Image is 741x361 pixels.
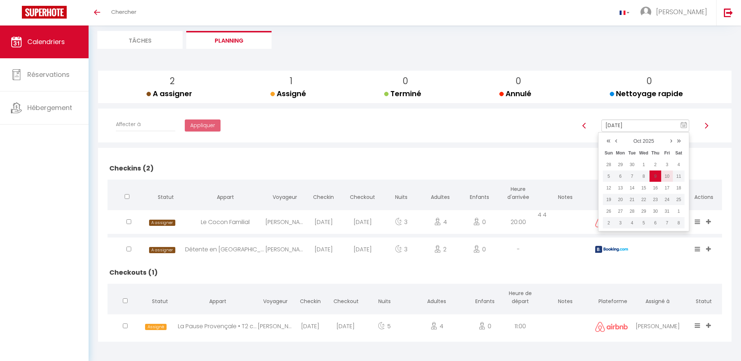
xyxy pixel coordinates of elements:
[499,210,538,234] div: 20:00
[538,284,593,313] th: Notes
[503,314,538,338] div: 11:00
[724,8,733,17] img: logout
[601,119,689,132] input: Select Date
[615,147,626,159] th: Mon
[626,217,638,229] td: Nov 04, 2025
[673,182,685,194] td: Oct 18, 2025
[615,159,626,170] td: Sep 29, 2025
[661,194,673,205] td: Oct 24, 2025
[595,217,628,227] img: airbnb2.png
[382,180,421,208] th: Nuits
[581,123,587,129] img: arrow-left3.svg
[650,194,661,205] td: Oct 23, 2025
[613,135,620,146] a: ‹
[158,193,174,201] span: Statut
[685,284,722,313] th: Statut
[603,170,615,182] td: Oct 05, 2025
[390,74,421,88] p: 0
[603,159,615,170] td: Sep 28, 2025
[382,238,421,261] div: 3
[538,208,593,236] td: 4 4
[111,8,136,16] span: Chercher
[505,74,531,88] p: 0
[185,119,221,132] button: Appliquer
[661,182,673,194] td: Oct 17, 2025
[460,238,499,261] div: 0
[638,170,650,182] td: Oct 08, 2025
[650,205,661,217] td: Oct 30, 2025
[638,194,650,205] td: Oct 22, 2025
[499,89,531,99] span: Annulé
[27,70,70,79] span: Réservations
[27,37,65,46] span: Calendriers
[633,138,641,144] a: Oct
[258,314,293,338] div: [PERSON_NAME]
[626,170,638,182] td: Oct 07, 2025
[145,324,166,330] span: Assigné
[650,182,661,194] td: Oct 16, 2025
[630,284,685,313] th: Assigné à
[604,135,613,146] a: «
[673,194,685,205] td: Oct 25, 2025
[615,182,626,194] td: Oct 13, 2025
[661,205,673,217] td: Oct 31, 2025
[293,314,328,338] div: [DATE]
[382,210,421,234] div: 3
[682,124,686,127] text: 10
[149,220,175,226] span: A assigner
[593,284,630,313] th: Plateforme
[668,135,675,146] a: ›
[603,182,615,194] td: Oct 12, 2025
[147,89,192,99] span: A assigner
[406,314,468,338] div: 4
[538,180,593,208] th: Notes
[265,180,304,208] th: Voyageur
[108,261,722,284] h2: Checkouts (1)
[460,180,499,208] th: Enfants
[638,147,650,159] th: Wed
[626,147,638,159] th: Tue
[703,123,709,129] img: arrow-right3.svg
[363,284,406,313] th: Nuits
[650,159,661,170] td: Oct 02, 2025
[363,314,406,338] div: 5
[343,180,382,208] th: Checkout
[304,210,343,234] div: [DATE]
[499,180,538,208] th: Heure d'arrivée
[328,314,363,338] div: [DATE]
[603,194,615,205] td: Oct 19, 2025
[27,103,72,112] span: Hébergement
[661,170,673,182] td: Oct 10, 2025
[468,284,503,313] th: Enfants
[343,210,382,234] div: [DATE]
[304,238,343,261] div: [DATE]
[421,180,460,208] th: Adultes
[650,217,661,229] td: Nov 06, 2025
[406,284,468,313] th: Adultes
[603,205,615,217] td: Oct 26, 2025
[22,6,67,19] img: Super Booking
[185,238,265,261] div: Détente en [GEOGRAPHIC_DATA]
[149,247,175,253] span: A assigner
[673,159,685,170] td: Oct 04, 2025
[643,138,654,144] a: 2025
[270,89,306,99] span: Assigné
[343,238,382,261] div: [DATE]
[615,194,626,205] td: Oct 20, 2025
[384,89,421,99] span: Terminé
[503,284,538,313] th: Heure de départ
[615,170,626,182] td: Oct 06, 2025
[610,89,683,99] span: Nettoyage rapide
[265,238,304,261] div: [PERSON_NAME]
[421,238,460,261] div: 2
[673,217,685,229] td: Nov 08, 2025
[630,314,685,338] div: [PERSON_NAME]
[209,298,226,305] span: Appart
[460,210,499,234] div: 0
[661,147,673,159] th: Fri
[661,159,673,170] td: Oct 03, 2025
[468,314,503,338] div: 0
[328,284,363,313] th: Checkout
[276,74,306,88] p: 1
[650,147,661,159] th: Thu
